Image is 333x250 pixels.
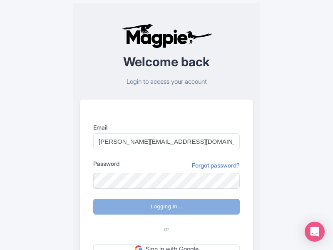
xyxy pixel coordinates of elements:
p: Login to access your account [80,77,253,87]
span: or [164,225,169,234]
div: Open Intercom Messenger [305,222,325,242]
label: Password [93,159,119,168]
a: Forgot password? [192,161,240,170]
input: you@example.com [93,133,240,149]
input: Logging in... [93,199,240,215]
label: Email [93,123,240,132]
h2: Welcome back [80,55,253,69]
img: logo-ab69f6fb50320c5b225c76a69d11143b.png [120,23,214,48]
